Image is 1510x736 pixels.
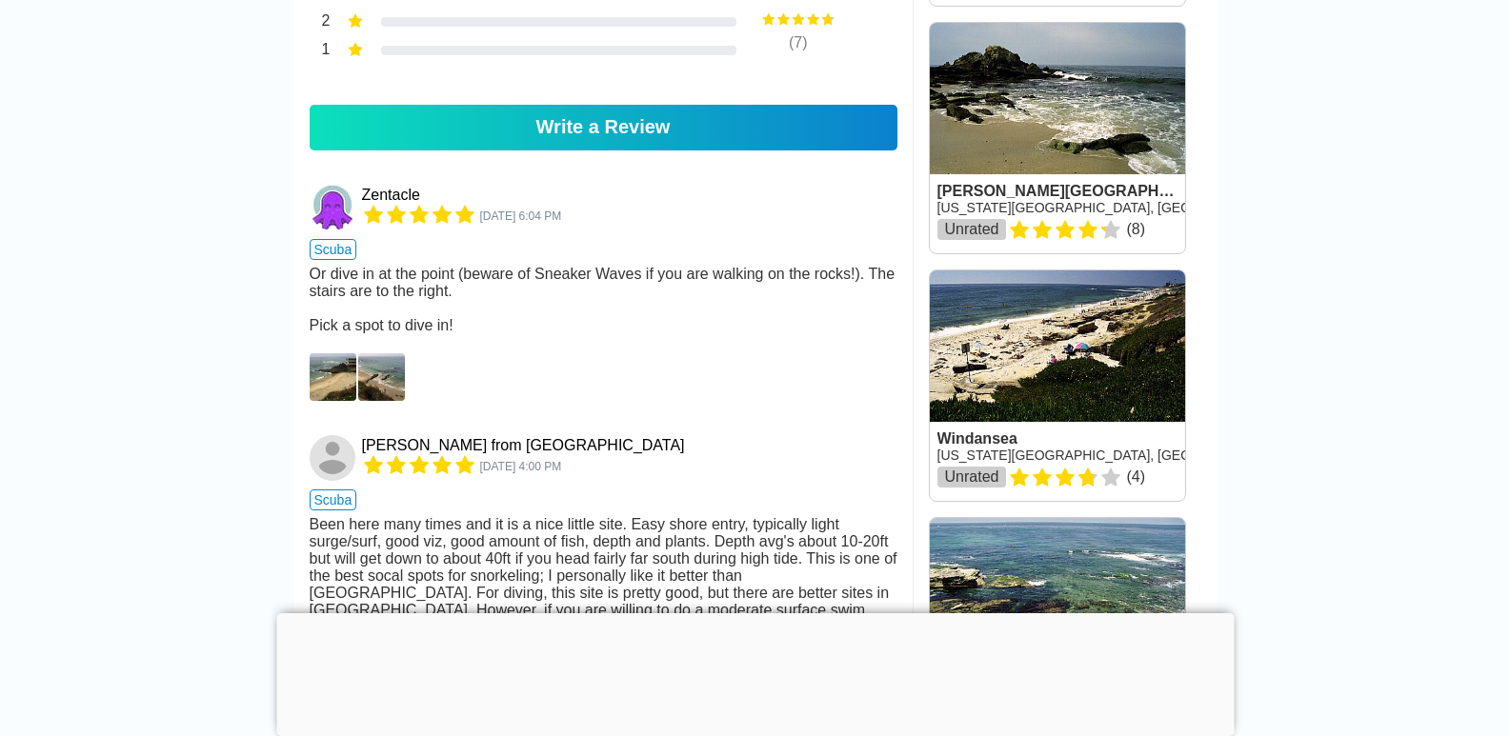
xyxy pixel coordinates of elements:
[310,489,357,510] span: scuba
[480,460,562,473] span: 4579
[310,435,355,481] img: Doug from Cucamonga
[310,435,358,481] a: Doug from Cucamonga
[310,266,897,334] div: Or dive in at the point (beware of Sneaker Waves if you are walking on the rocks!). The stairs ar...
[727,34,870,51] div: ( 7 )
[310,185,355,230] img: Zentacle
[310,516,897,687] div: Been here many times and it is a nice little site. Easy shore entry, typically light surge/surf, ...
[358,353,405,401] img: D007221.JPG
[362,437,685,454] a: [PERSON_NAME] from [GEOGRAPHIC_DATA]
[362,187,420,204] a: Zentacle
[310,185,358,230] a: Zentacle
[310,353,356,401] img: D007220.JPG
[310,239,357,260] span: scuba
[310,39,331,64] div: 1
[276,613,1234,731] iframe: Advertisement
[310,10,331,35] div: 2
[310,105,897,150] a: Write a Review
[480,209,562,223] span: 5902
